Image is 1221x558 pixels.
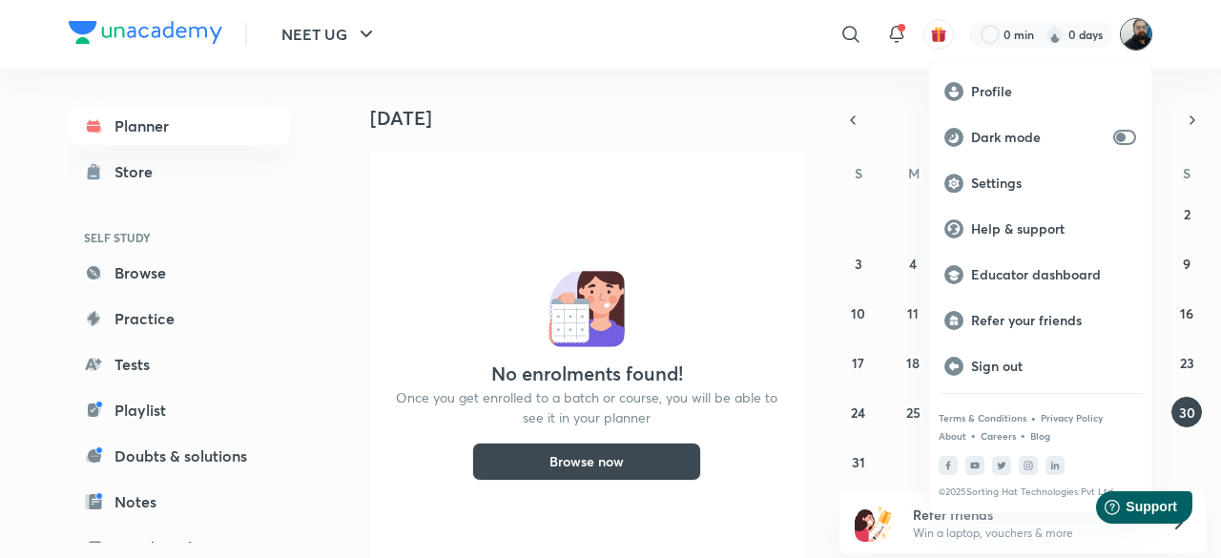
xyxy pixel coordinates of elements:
iframe: Help widget launcher [1051,484,1200,537]
a: Educator dashboard [929,252,1151,298]
a: Privacy Policy [1041,412,1103,424]
a: Settings [929,160,1151,206]
a: Help & support [929,206,1151,252]
div: • [1030,409,1037,426]
p: © 2025 Sorting Hat Technologies Pvt Ltd [939,486,1142,498]
p: Sign out [971,358,1136,375]
a: Blog [1030,430,1050,442]
p: Dark mode [971,129,1106,146]
p: Educator dashboard [971,266,1136,283]
a: Careers [981,430,1016,442]
a: Refer your friends [929,298,1151,343]
p: Refer your friends [971,312,1136,329]
p: Help & support [971,220,1136,238]
div: • [1020,426,1026,444]
p: Settings [971,175,1136,192]
div: • [970,426,977,444]
p: Profile [971,83,1136,100]
a: About [939,430,966,442]
a: Terms & Conditions [939,412,1026,424]
a: Profile [929,69,1151,114]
